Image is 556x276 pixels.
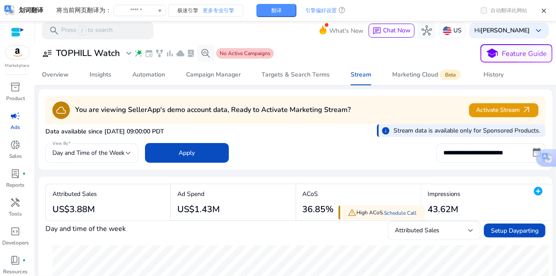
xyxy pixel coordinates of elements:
span: search [49,25,59,36]
span: school [486,47,499,60]
p: Marketplace [5,63,30,69]
span: fiber_manual_record [23,259,26,262]
div: Overview [42,72,69,78]
span: warning [348,208,357,217]
span: book_4 [10,255,21,266]
span: keyboard_arrow_down [533,25,544,36]
span: info [381,126,390,135]
p: US [453,23,462,38]
span: inventory_2 [10,82,21,92]
a: Schedule Call [384,210,417,217]
span: family_history [155,49,164,58]
div: Targets & Search Terms [262,72,330,78]
span: search_insights [200,48,211,59]
p: Reports [7,181,25,189]
span: hub [421,25,432,36]
span: Apply [179,148,195,157]
span: Day and Time of the Week [52,149,124,157]
p: Developers [2,239,29,247]
span: bar_chart [166,49,174,58]
span: cloud [56,105,66,115]
p: Ads [11,123,21,131]
button: hub [418,22,435,39]
span: campaign [10,111,21,121]
span: donut_small [10,140,21,150]
span: Setup Dayparting [491,226,539,235]
div: High ACoS. [338,206,425,220]
span: event [145,49,153,58]
span: arrow_outward [521,105,532,115]
span: cloud [176,49,185,58]
span: lab_profile [10,168,21,179]
p: Impressions [428,189,461,199]
p: Stream data is available only for Sponsored Products. [394,126,540,135]
span: No Active Campaigns [220,50,270,57]
mat-icon: add_circle [533,186,543,196]
div: Insights [90,72,111,78]
p: Press to search [61,26,113,35]
h3: TOPHILL Watch [56,48,120,59]
h3: US$3.88M [52,204,97,215]
mat-label: View By [52,140,69,147]
div: Marketing Cloud [392,71,463,78]
img: us.svg [443,26,452,35]
p: ACoS [303,189,334,199]
span: user_attributes [42,48,52,59]
p: Attributed Sales [52,189,97,199]
p: Tools [9,210,22,218]
span: wand_stars [134,49,143,58]
span: lab_profile [186,49,195,58]
p: Data available since [DATE] 09:00:00 PDT [45,127,164,136]
button: Apply [145,143,229,163]
span: chat [373,27,381,35]
div: History [483,72,504,78]
div: Automation [132,72,165,78]
p: Product [6,94,25,102]
span: What's New [329,23,363,38]
span: / [78,26,86,35]
h3: 43.62M [428,204,461,215]
p: Resources [3,268,28,276]
span: expand_more [124,48,134,59]
b: [PERSON_NAME] [480,26,530,35]
div: Stream [351,72,371,78]
div: Campaign Manager [186,72,241,78]
span: code_blocks [10,226,21,237]
button: chatChat Now [369,24,414,38]
span: handyman [10,197,21,208]
span: Activate Stream [476,105,532,115]
button: Activate Streamarrow_outward [469,103,539,117]
p: Sales [9,152,22,160]
h3: 36.85% [303,204,334,215]
img: amazon.svg [6,46,29,59]
p: Feature Guide [502,49,547,59]
p: Hi [474,28,530,34]
h3: US$1.43M [177,204,220,215]
span: fiber_manual_record [23,172,26,175]
span: Chat Now [383,26,411,35]
span: Attributed Sales [395,226,439,234]
button: Setup Dayparting [484,224,546,238]
button: search_insights [197,45,214,62]
h4: You are viewing SellerApp's demo account data, Ready to Activate Marketing Stream? [75,106,351,114]
h4: Day and time of the week [45,225,126,233]
p: Ad Spend [177,189,220,199]
button: schoolFeature Guide [480,44,553,63]
span: Beta [440,70,461,80]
